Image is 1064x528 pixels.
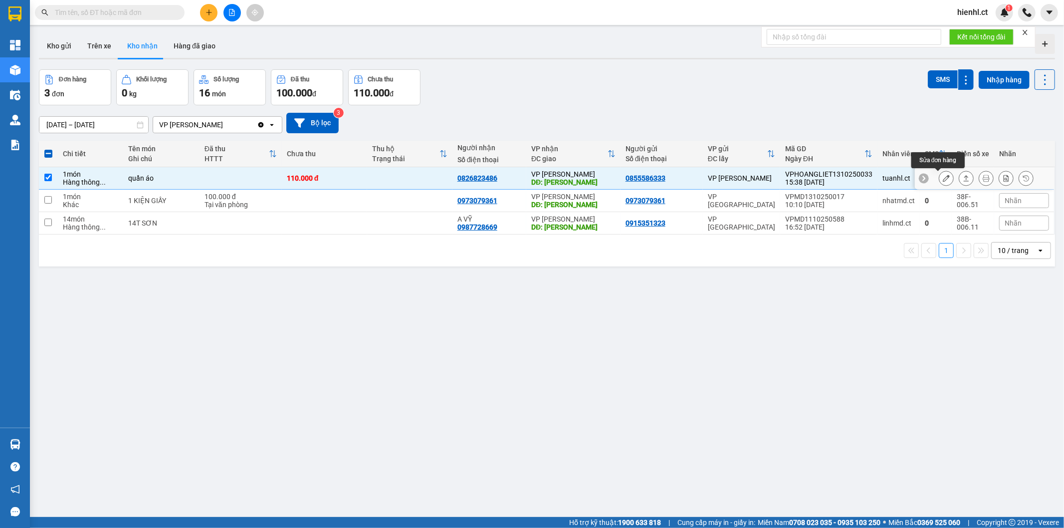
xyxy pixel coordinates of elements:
div: DĐ: hồng lĩnh [531,178,616,186]
div: Khối lượng [136,76,167,83]
div: 1 món [63,170,118,178]
div: Biển số xe [957,150,989,158]
button: SMS [928,70,958,88]
div: Nhân viên [882,150,915,158]
span: plus [206,9,213,16]
svg: open [268,121,276,129]
div: 0 [925,197,947,205]
th: Toggle SortBy [367,141,452,167]
div: 0855586333 [626,174,665,182]
span: close [1022,29,1029,36]
div: linhmd.ct [882,219,915,227]
div: 0826823486 [457,174,497,182]
div: Tên món [128,145,195,153]
div: Hàng thông thường [63,178,118,186]
div: 10:10 [DATE] [785,201,872,209]
div: ĐC giao [531,155,608,163]
th: Toggle SortBy [920,141,952,167]
svg: open [1037,247,1045,255]
button: Chưa thu110.000đ [348,69,421,105]
div: 100.000 đ [205,193,277,201]
span: Hỗ trợ kỹ thuật: [569,517,661,528]
div: VPMD1310250017 [785,193,872,201]
div: 14 món [63,215,118,223]
th: Toggle SortBy [703,141,780,167]
button: Nhập hàng [979,71,1030,89]
div: VP nhận [531,145,608,153]
span: Miền Bắc [888,517,960,528]
div: VP [PERSON_NAME] [531,170,616,178]
span: message [10,507,20,517]
img: phone-icon [1023,8,1032,17]
input: Selected VP Hồng Lĩnh. [224,120,225,130]
div: Sửa đơn hàng [911,152,965,168]
span: notification [10,485,20,494]
button: file-add [223,4,241,21]
div: VPHOANGLIET1310250033 [785,170,872,178]
th: Toggle SortBy [200,141,282,167]
input: Select a date range. [39,117,148,133]
span: món [212,90,226,98]
span: Miền Nam [758,517,880,528]
button: caret-down [1041,4,1058,21]
div: 0915351323 [626,219,665,227]
div: Người gửi [626,145,698,153]
div: Khác [63,201,118,209]
div: SMS [925,150,939,158]
span: hienhl.ct [949,6,996,18]
div: Ghi chú [128,155,195,163]
span: đ [312,90,316,98]
div: Chưa thu [368,76,394,83]
div: 16:52 [DATE] [785,223,872,231]
div: 14T SƠN [128,219,195,227]
div: 1 món [63,193,118,201]
div: Tại văn phòng [205,201,277,209]
div: 0987728669 [457,223,497,231]
div: nhatmd.ct [882,197,915,205]
img: warehouse-icon [10,65,20,75]
button: plus [200,4,217,21]
div: A VỸ [457,215,521,223]
span: ⚪️ [883,521,886,525]
span: 1 [1007,4,1011,11]
div: DĐ: HỒNG LĨNH [531,223,616,231]
span: ... [100,223,106,231]
span: 16 [199,87,210,99]
div: Số điện thoại [626,155,698,163]
div: 0973079361 [626,197,665,205]
button: Kết nối tổng đài [949,29,1014,45]
div: 110.000 đ [287,174,362,182]
span: Nhãn [1005,219,1022,227]
div: Giao hàng [959,171,974,186]
div: VP gửi [708,145,767,153]
strong: 0369 525 060 [917,519,960,527]
button: Đã thu100.000đ [271,69,343,105]
div: 38B-006.11 [957,215,989,231]
img: solution-icon [10,140,20,150]
div: Trạng thái [372,155,439,163]
img: dashboard-icon [10,40,20,50]
span: Kết nối tổng đài [957,31,1006,42]
button: Bộ lọc [286,113,339,133]
img: warehouse-icon [10,439,20,450]
span: đơn [52,90,64,98]
button: Hàng đã giao [166,34,223,58]
svg: Clear value [257,121,265,129]
button: aim [246,4,264,21]
span: Cung cấp máy in - giấy in: [677,517,755,528]
div: Chưa thu [287,150,362,158]
div: VP [PERSON_NAME] [531,215,616,223]
th: Toggle SortBy [526,141,621,167]
sup: 1 [1006,4,1013,11]
div: 0973079361 [457,197,497,205]
div: Chi tiết [63,150,118,158]
div: VP [PERSON_NAME] [708,174,775,182]
span: 0 [122,87,127,99]
span: đ [390,90,394,98]
div: VP [PERSON_NAME] [531,193,616,201]
div: Nhãn [999,150,1049,158]
div: Thu hộ [372,145,439,153]
button: Trên xe [79,34,119,58]
img: warehouse-icon [10,90,20,100]
button: Đơn hàng3đơn [39,69,111,105]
